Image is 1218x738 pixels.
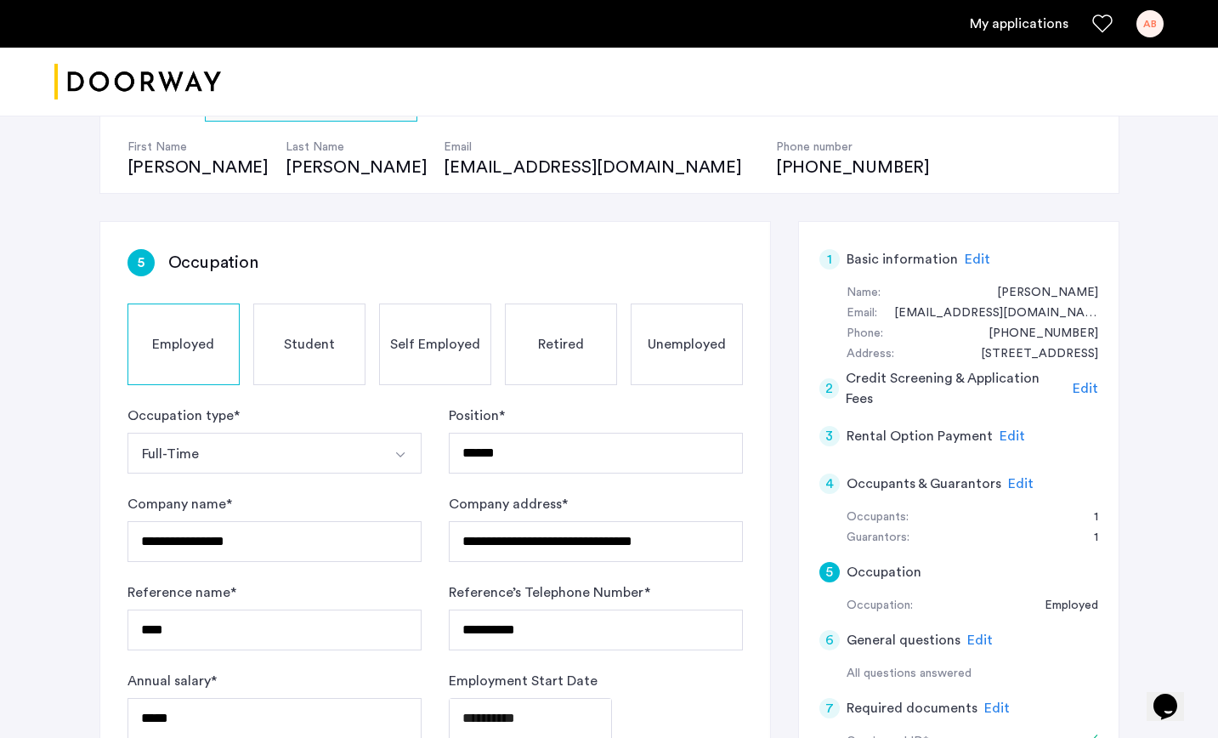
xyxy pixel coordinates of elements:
label: Reference’s Telephone Number * [449,582,650,603]
iframe: chat widget [1147,670,1201,721]
img: logo [54,50,221,114]
span: Edit [1000,429,1025,443]
img: arrow [394,448,407,462]
div: AB [1136,10,1164,37]
h5: Occupation [847,562,921,582]
span: Self Employed [390,334,480,355]
h5: Required documents [847,698,977,718]
span: Edit [965,253,990,266]
div: +19452723045 [972,324,1098,344]
div: 7 [819,698,840,718]
span: Retired [538,334,584,355]
div: Occupants: [847,508,909,528]
span: Edit [967,633,993,647]
span: Edit [984,701,1010,715]
div: 5 [127,249,155,276]
h5: Basic information [847,249,958,270]
h5: General questions [847,630,960,650]
h4: Last Name [286,139,427,156]
button: Select option [127,433,382,474]
div: 2 [819,378,840,399]
div: Occupation: [847,596,913,616]
h3: Occupation [168,251,258,275]
label: Annual salary * [127,671,217,691]
div: [EMAIL_ADDRESS][DOMAIN_NAME] [444,156,758,179]
div: Phone: [847,324,883,344]
div: All questions answered [847,664,1098,684]
div: [PERSON_NAME] [127,156,269,179]
div: Name: [847,283,881,304]
label: Position * [449,406,505,426]
div: Aliyah Barrow [980,283,1098,304]
span: Unemployed [648,334,726,355]
div: 5 [819,562,840,582]
h4: First Name [127,139,269,156]
div: 3 [819,426,840,446]
label: Company address * [449,494,568,514]
div: 6 [819,630,840,650]
div: 896 Gates Avenue, #2 [964,344,1098,365]
span: Edit [1073,382,1098,395]
label: Occupation type * [127,406,240,426]
span: Student [284,334,335,355]
div: 1 [819,249,840,270]
a: Cazamio logo [54,50,221,114]
h4: Phone number [776,139,930,156]
div: [PERSON_NAME] [286,156,427,179]
h5: Occupants & Guarantors [847,474,1001,494]
label: Reference name * [127,582,236,603]
div: Address: [847,344,894,365]
div: [PHONE_NUMBER] [776,156,930,179]
div: 1 [1077,508,1098,528]
span: Edit [1008,477,1034,491]
h5: Rental Option Payment [847,426,993,446]
div: 4 [819,474,840,494]
button: Select option [381,433,422,474]
div: 1 [1077,528,1098,548]
a: Favorites [1092,14,1113,34]
div: Employed [1028,596,1098,616]
div: Guarantors: [847,528,909,548]
h5: Credit Screening & Application Fees [846,368,1066,409]
div: baliyah07@icloud.com [877,304,1098,324]
div: Email: [847,304,877,324]
span: Employed [152,334,214,355]
label: Employment Start Date [449,671,598,691]
h4: Email [444,139,758,156]
label: Company name * [127,494,232,514]
a: My application [970,14,1068,34]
